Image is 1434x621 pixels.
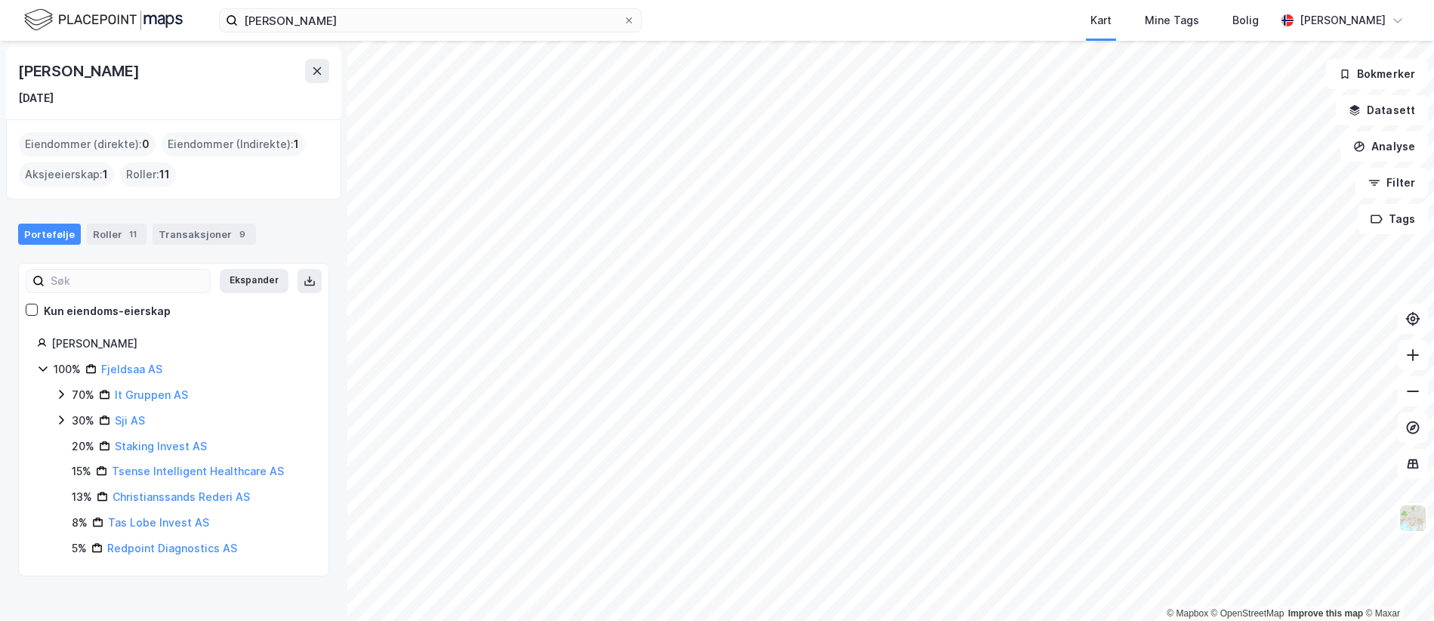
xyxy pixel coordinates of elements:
div: 8% [72,514,88,532]
div: [PERSON_NAME] [1300,11,1386,29]
div: Kun eiendoms-eierskap [44,302,171,320]
img: Z [1399,504,1427,533]
div: Portefølje [18,224,81,245]
div: 20% [72,437,94,456]
div: Eiendommer (direkte) : [19,132,156,156]
div: 11 [125,227,140,242]
div: Eiendommer (Indirekte) : [162,132,305,156]
a: Fjeldsaa AS [101,363,162,375]
button: Ekspander [220,269,288,293]
span: 11 [159,165,170,184]
a: Tas Lobe Invest AS [108,516,209,529]
span: 0 [142,135,150,153]
a: Staking Invest AS [115,440,207,453]
span: 1 [103,165,108,184]
button: Bokmerker [1326,59,1428,89]
a: Mapbox [1167,608,1208,619]
div: [PERSON_NAME] [18,59,142,83]
div: Kart [1090,11,1112,29]
button: Analyse [1340,131,1428,162]
a: Tsense Intelligent Healthcare AS [112,465,284,477]
div: 100% [54,360,81,378]
a: Christianssands Rederi AS [113,490,250,503]
div: 30% [72,412,94,430]
a: Redpoint Diagnostics AS [107,542,237,555]
a: Improve this map [1288,608,1363,619]
div: Roller [87,224,146,245]
a: Sji AS [115,414,145,427]
button: Tags [1358,204,1428,234]
div: Transaksjoner [153,224,256,245]
input: Søk på adresse, matrikkel, gårdeiere, leietakere eller personer [238,9,623,32]
a: OpenStreetMap [1211,608,1284,619]
div: 70% [72,386,94,404]
div: Bolig [1232,11,1259,29]
input: Søk [45,270,210,292]
img: logo.f888ab2527a4732fd821a326f86c7f29.svg [24,7,183,33]
div: Aksjeeierskap : [19,162,114,187]
div: [PERSON_NAME] [51,335,310,353]
div: Mine Tags [1145,11,1199,29]
a: It Gruppen AS [115,388,188,401]
div: 13% [72,488,92,506]
button: Datasett [1336,95,1428,125]
iframe: Chat Widget [1358,548,1434,621]
button: Filter [1355,168,1428,198]
div: 9 [235,227,250,242]
div: [DATE] [18,89,54,107]
div: 15% [72,462,91,480]
span: 1 [294,135,299,153]
div: 5% [72,539,87,558]
div: Roller : [120,162,176,187]
div: Kontrollprogram for chat [1358,548,1434,621]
